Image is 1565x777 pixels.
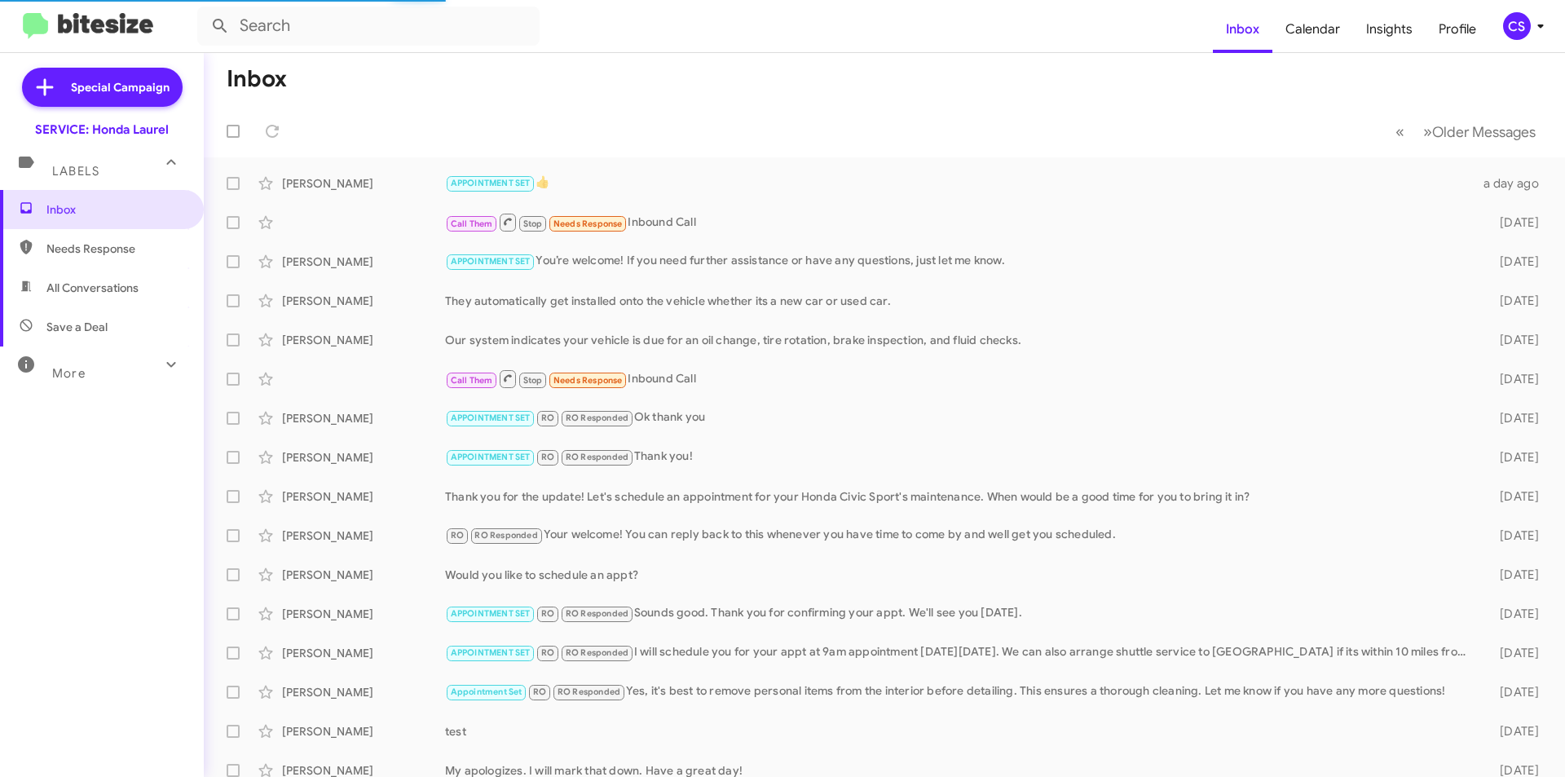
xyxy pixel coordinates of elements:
div: Thank you! [445,448,1474,466]
a: Calendar [1272,6,1353,53]
h1: Inbox [227,66,287,92]
div: Ok thank you [445,408,1474,427]
div: [PERSON_NAME] [282,528,445,544]
span: Appointment Set [451,686,522,697]
span: Stop [523,375,543,386]
span: RO Responded [474,530,537,541]
div: [DATE] [1474,684,1552,700]
span: Needs Response [553,375,623,386]
div: [DATE] [1474,371,1552,387]
div: [DATE] [1474,645,1552,661]
span: Labels [52,164,99,179]
span: » [1423,121,1432,142]
span: APPOINTMENT SET [451,608,531,619]
span: APPOINTMENT SET [451,178,531,188]
div: Our system indicates your vehicle is due for an oil change, tire rotation, brake inspection, and ... [445,332,1474,348]
button: Next [1413,115,1545,148]
a: Special Campaign [22,68,183,107]
button: CS [1489,12,1547,40]
div: 👍 [445,174,1474,192]
div: Sounds good. Thank you for confirming your appt. We'll see you [DATE]. [445,604,1474,623]
span: All Conversations [46,280,139,296]
span: RO Responded [566,413,628,423]
span: Needs Response [46,241,185,257]
span: Save a Deal [46,319,108,335]
span: Stop [523,219,543,229]
span: Call Them [451,375,493,386]
div: [PERSON_NAME] [282,684,445,700]
div: [DATE] [1474,254,1552,270]
span: « [1395,121,1404,142]
div: Inbound Call [445,212,1474,232]
div: [PERSON_NAME] [282,332,445,348]
div: [DATE] [1474,606,1552,622]
div: [PERSON_NAME] [282,254,445,270]
div: [PERSON_NAME] [282,410,445,426]
nav: Page navigation example [1386,115,1545,148]
span: Needs Response [553,219,623,229]
div: [PERSON_NAME] [282,175,445,192]
a: Insights [1353,6,1426,53]
div: [PERSON_NAME] [282,567,445,583]
span: APPOINTMENT SET [451,413,531,423]
div: [PERSON_NAME] [282,488,445,505]
span: Older Messages [1432,123,1536,141]
div: [PERSON_NAME] [282,606,445,622]
span: RO Responded [566,452,628,462]
div: CS [1503,12,1531,40]
span: APPOINTMENT SET [451,452,531,462]
div: They automatically get installed onto the vehicle whether its a new car or used car. [445,293,1474,309]
div: [DATE] [1474,214,1552,231]
div: Yes, it's best to remove personal items from the interior before detailing. This ensures a thorou... [445,682,1474,701]
a: Inbox [1213,6,1272,53]
div: Your welcome! You can reply back to this whenever you have time to come by and well get you sched... [445,526,1474,545]
div: [DATE] [1474,332,1552,348]
div: a day ago [1474,175,1552,192]
span: RO Responded [558,686,620,697]
span: Inbox [46,201,185,218]
button: Previous [1386,115,1414,148]
div: [PERSON_NAME] [282,723,445,739]
span: RO [541,608,554,619]
div: Thank you for the update! Let's schedule an appointment for your Honda Civic Sport's maintenance.... [445,488,1474,505]
span: RO [541,452,554,462]
div: [DATE] [1474,528,1552,544]
div: [DATE] [1474,449,1552,466]
span: More [52,366,86,381]
span: Special Campaign [71,79,170,95]
a: Profile [1426,6,1489,53]
div: Inbound Call [445,369,1474,389]
span: RO [541,413,554,423]
div: SERVICE: Honda Laurel [35,121,169,138]
span: APPOINTMENT SET [451,256,531,267]
span: APPOINTMENT SET [451,647,531,658]
span: Call Them [451,219,493,229]
div: test [445,723,1474,739]
div: Would you like to schedule an appt? [445,567,1474,583]
div: [PERSON_NAME] [282,645,445,661]
div: You’re welcome! If you need further assistance or have any questions, just let me know. [445,252,1474,271]
div: [DATE] [1474,410,1552,426]
div: [DATE] [1474,293,1552,309]
div: I will schedule you for your appt at 9am appointment [DATE][DATE]. We can also arrange shuttle se... [445,643,1474,662]
span: RO Responded [566,647,628,658]
span: RO Responded [566,608,628,619]
input: Search [197,7,540,46]
div: [DATE] [1474,567,1552,583]
span: RO [541,647,554,658]
span: RO [533,686,546,697]
div: [PERSON_NAME] [282,449,445,466]
div: [DATE] [1474,488,1552,505]
span: RO [451,530,464,541]
div: [DATE] [1474,723,1552,739]
div: [PERSON_NAME] [282,293,445,309]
